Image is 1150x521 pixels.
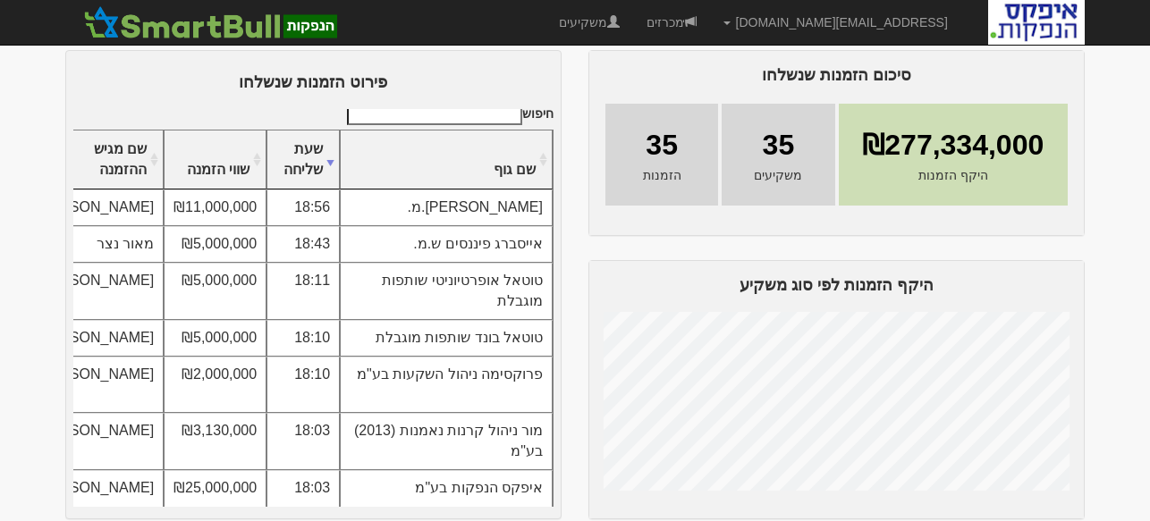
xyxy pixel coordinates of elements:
[340,413,553,470] td: מור ניהול קרנות נאמנות (2013) בע"מ
[26,263,164,320] td: [PERSON_NAME]
[79,4,342,40] img: SmartBull Logo
[340,357,553,414] td: פרוקסימה ניהול השקעות בע"מ
[862,125,1044,166] span: ₪277,334,000
[740,276,934,294] span: היקף הזמנות לפי סוג משקיע
[340,263,553,320] td: טוטאל אופרטיוניטי שותפות מוגבלת
[763,125,795,166] span: 35
[341,102,554,125] label: חיפוש
[26,357,164,414] td: [PERSON_NAME]
[164,263,266,320] td: ₪5,000,000
[164,413,266,470] td: ₪3,130,000
[26,226,164,263] td: מאור נצר
[266,130,340,190] th: שעת שליחה : activate to sort column ascending
[643,166,681,184] span: הזמנות
[26,413,164,470] td: [PERSON_NAME]
[164,357,266,414] td: ₪2,000,000
[266,263,340,320] td: 18:11
[340,189,553,226] td: [PERSON_NAME].מ.
[164,189,266,226] td: ₪11,000,000
[164,320,266,357] td: ₪5,000,000
[164,226,266,263] td: ₪5,000,000
[762,66,911,84] span: סיכום הזמנות שנשלחו
[266,357,340,414] td: 18:10
[918,166,988,184] span: היקף הזמנות
[164,130,266,190] th: שווי הזמנה : activate to sort column ascending
[239,73,387,91] span: פירוט הזמנות שנשלחו
[266,320,340,357] td: 18:10
[646,125,678,166] span: 35
[340,130,553,190] th: שם גוף : activate to sort column ascending
[26,320,164,357] td: [PERSON_NAME]
[340,320,553,357] td: טוטאל בונד שותפות מוגבלת
[754,166,802,184] span: משקיעים
[347,102,522,125] input: חיפוש
[266,189,340,226] td: 18:56
[340,226,553,263] td: אייסברג פיננסים ש.מ.
[26,189,164,226] td: [PERSON_NAME]
[266,413,340,470] td: 18:03
[26,130,164,190] th: שם מגיש ההזמנה : activate to sort column ascending
[266,226,340,263] td: 18:43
